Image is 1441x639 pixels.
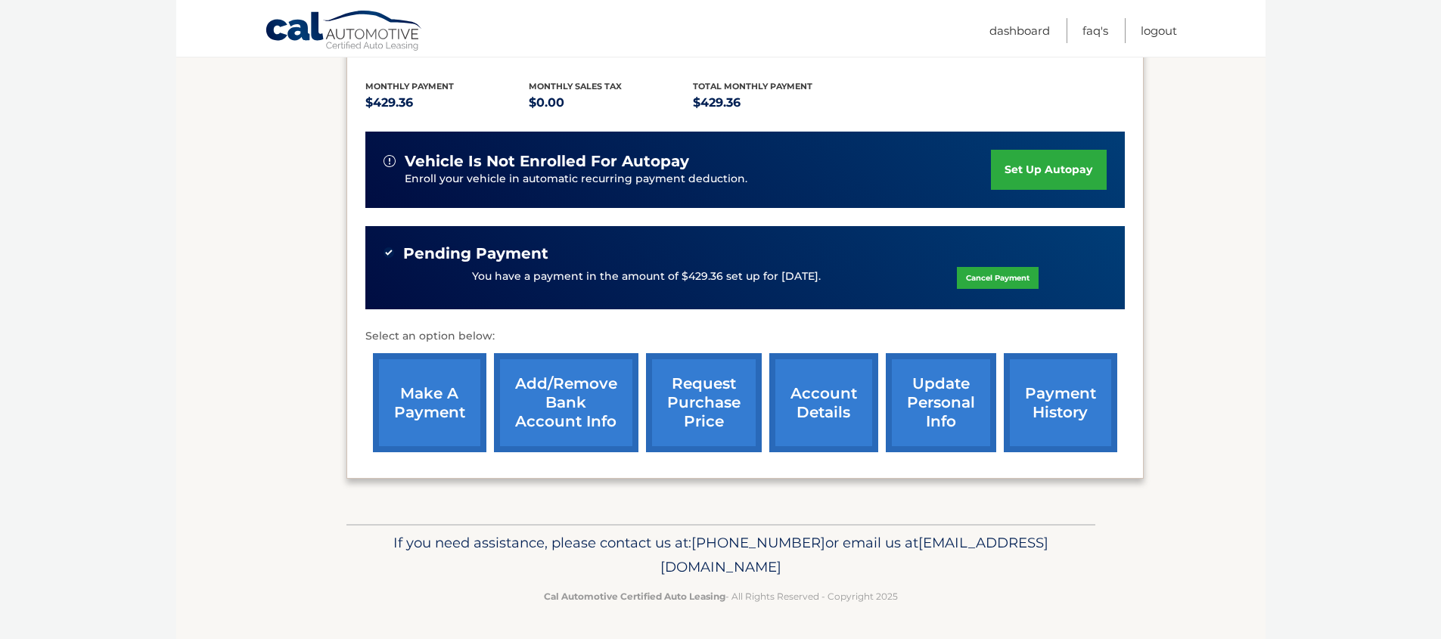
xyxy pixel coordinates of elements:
[365,327,1125,346] p: Select an option below:
[769,353,878,452] a: account details
[660,534,1048,575] span: [EMAIL_ADDRESS][DOMAIN_NAME]
[1004,353,1117,452] a: payment history
[403,244,548,263] span: Pending Payment
[957,267,1039,289] a: Cancel Payment
[693,92,857,113] p: $429.36
[356,531,1085,579] p: If you need assistance, please contact us at: or email us at
[384,155,396,167] img: alert-white.svg
[646,353,762,452] a: request purchase price
[544,591,725,602] strong: Cal Automotive Certified Auto Leasing
[384,247,394,258] img: check-green.svg
[989,18,1050,43] a: Dashboard
[1082,18,1108,43] a: FAQ's
[365,92,530,113] p: $429.36
[494,353,638,452] a: Add/Remove bank account info
[693,81,812,92] span: Total Monthly Payment
[356,588,1085,604] p: - All Rights Reserved - Copyright 2025
[405,152,689,171] span: vehicle is not enrolled for autopay
[365,81,454,92] span: Monthly Payment
[991,150,1106,190] a: set up autopay
[373,353,486,452] a: make a payment
[405,171,992,188] p: Enroll your vehicle in automatic recurring payment deduction.
[1141,18,1177,43] a: Logout
[691,534,825,551] span: [PHONE_NUMBER]
[265,10,424,54] a: Cal Automotive
[529,81,622,92] span: Monthly sales Tax
[886,353,996,452] a: update personal info
[529,92,693,113] p: $0.00
[472,268,821,285] p: You have a payment in the amount of $429.36 set up for [DATE].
